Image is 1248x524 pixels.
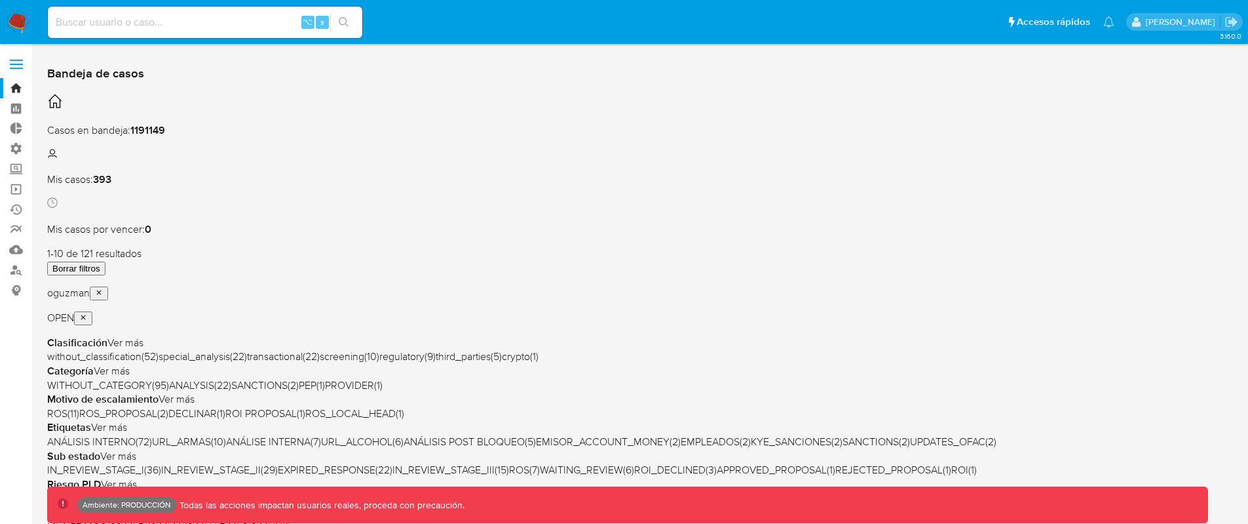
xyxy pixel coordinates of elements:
p: Ambiente: PRODUCCIÓN [83,502,171,508]
p: Todas las acciones impactan usuarios reales, proceda con precaución. [176,499,464,512]
span: ⌥ [303,16,312,28]
a: Salir [1224,15,1238,29]
span: s [320,16,324,28]
a: Notificaciones [1103,16,1114,28]
input: Buscar usuario o caso... [48,14,362,31]
button: search-icon [330,13,357,31]
p: omar.guzman@mercadolibre.com.co [1146,16,1220,28]
span: Accesos rápidos [1017,15,1090,29]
